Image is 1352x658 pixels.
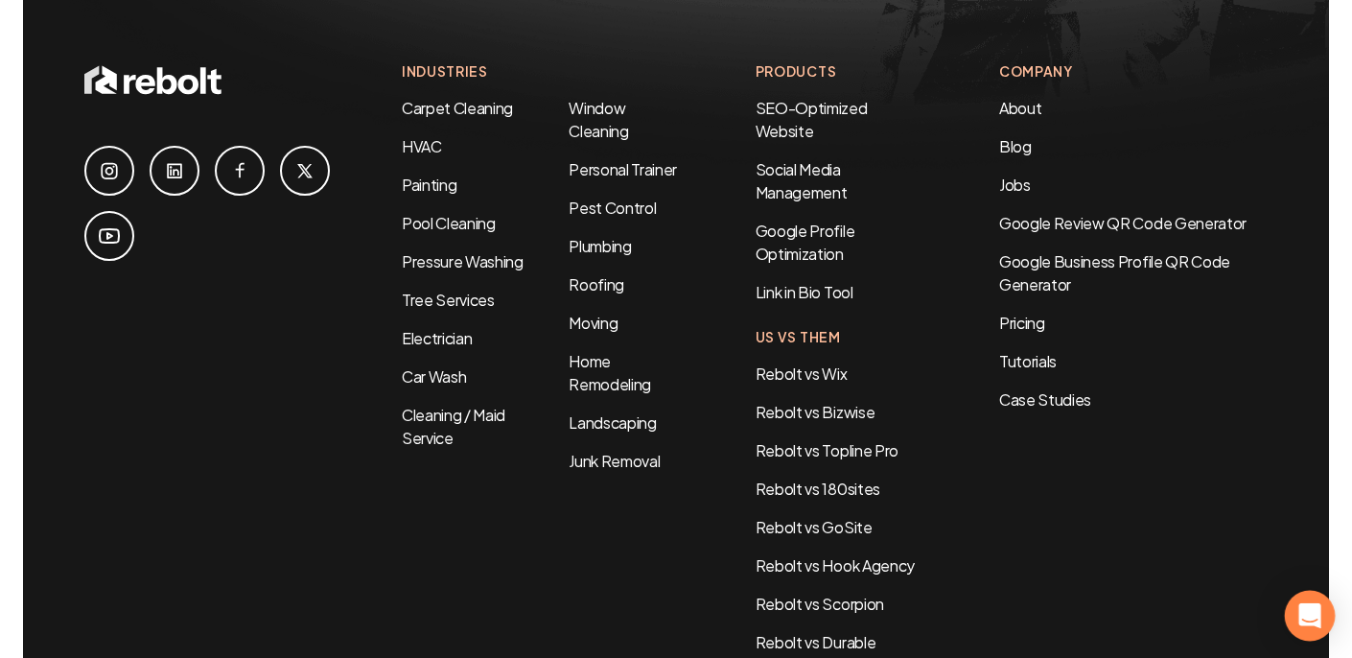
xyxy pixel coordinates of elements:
[1285,591,1336,642] div: Open Intercom Messenger
[569,198,656,218] a: Pest Control
[999,61,1268,82] h4: Company
[756,61,922,82] h4: Products
[756,517,873,537] a: Rebolt vs GoSite
[999,175,1031,195] a: Jobs
[569,159,677,179] a: Personal Trainer
[999,251,1230,294] a: Google Business Profile QR Code Generator
[756,364,848,384] a: Rebolt vs Wix
[756,440,898,460] a: Rebolt vs Topline Pro
[402,251,524,271] a: Pressure Washing
[402,136,442,156] a: HVAC
[402,405,505,448] a: Cleaning / Maid Service
[402,98,513,118] a: Carpet Cleaning
[999,388,1268,411] a: Case Studies
[999,350,1268,373] a: Tutorials
[402,61,679,82] h4: Industries
[569,313,618,333] a: Moving
[756,98,868,141] a: SEO-Optimized Website
[756,479,880,499] a: Rebolt vs 180sites
[402,290,495,310] a: Tree Services
[569,412,656,433] a: Landscaping
[756,159,848,202] a: Social Media Management
[402,328,472,348] a: Electrician
[999,213,1247,233] a: Google Review QR Code Generator
[756,327,922,347] h4: Us Vs Them
[999,136,1032,156] a: Blog
[569,351,651,394] a: Home Remodeling
[569,274,624,294] a: Roofing
[756,402,875,422] a: Rebolt vs Bizwise
[756,555,915,576] a: Rebolt vs Hook Agency
[569,236,631,256] a: Plumbing
[999,312,1268,335] a: Pricing
[756,221,855,264] a: Google Profile Optimization
[756,594,884,614] a: Rebolt vs Scorpion
[402,175,456,195] a: Painting
[402,213,496,233] a: Pool Cleaning
[756,632,876,652] a: Rebolt vs Durable
[569,451,660,471] a: Junk Removal
[999,98,1041,118] a: About
[569,98,628,141] a: Window Cleaning
[402,366,466,387] a: Car Wash
[756,282,853,302] a: Link in Bio Tool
